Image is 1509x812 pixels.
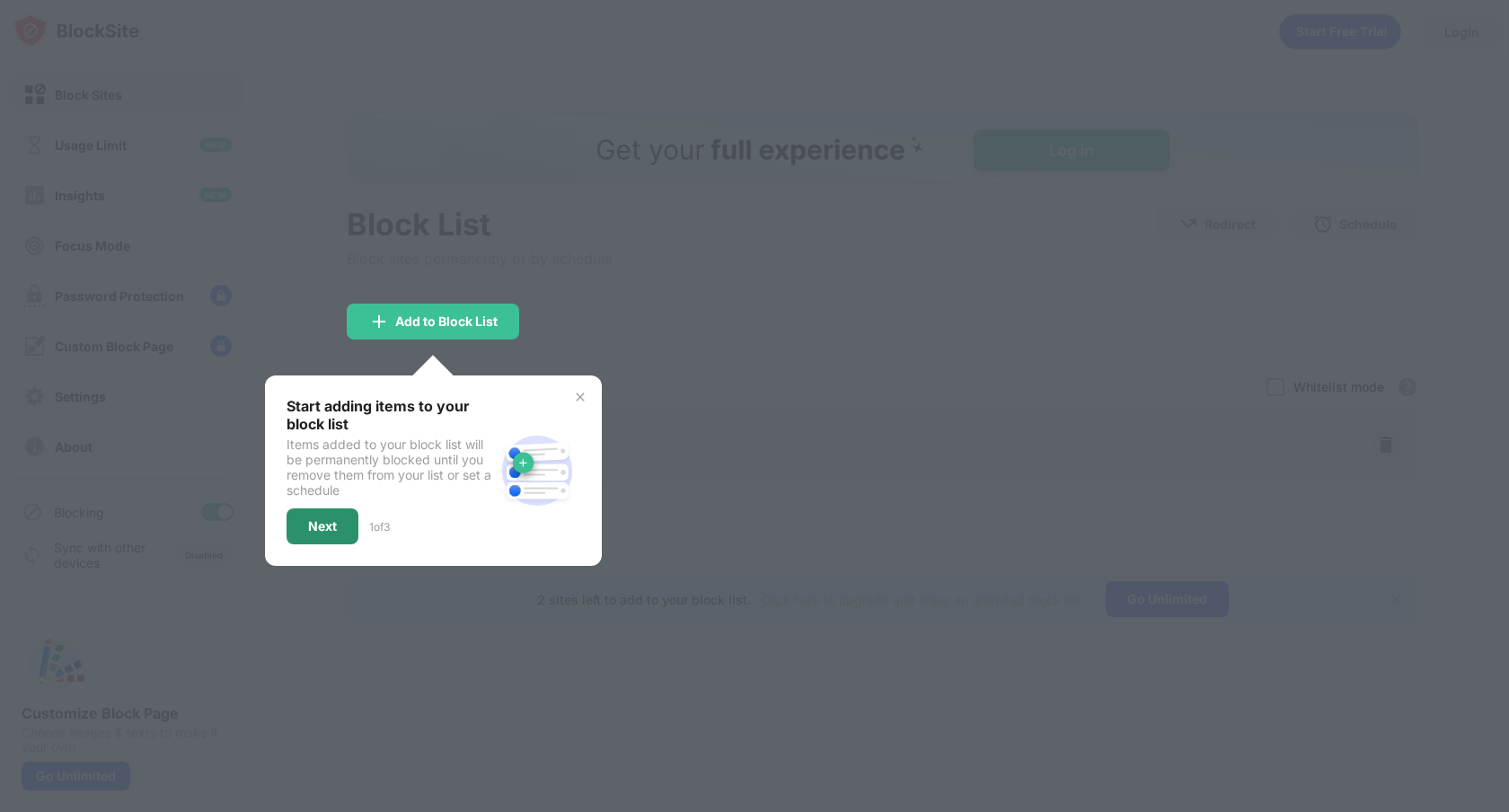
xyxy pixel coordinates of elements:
div: Next [308,519,337,534]
img: x-button.svg [573,390,587,404]
img: block-site.svg [494,428,580,514]
div: Start adding items to your block list [287,397,494,433]
div: Add to Block List [395,314,498,329]
div: Items added to your block list will be permanently blocked until you remove them from your list o... [287,437,494,498]
div: 1 of 3 [369,520,390,534]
